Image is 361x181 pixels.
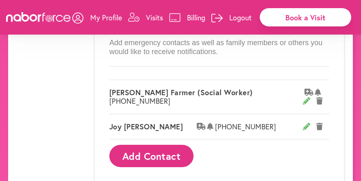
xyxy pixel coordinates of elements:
[109,97,303,106] span: [PHONE_NUMBER]
[109,39,329,56] p: Add emergency contacts as well as family members or others you would like to receive notifications.
[169,5,205,30] a: Billing
[211,5,252,30] a: Logout
[146,13,163,22] p: Visits
[109,88,304,97] span: [PERSON_NAME] Farmer (Social Worker)
[90,13,122,22] p: My Profile
[109,145,194,167] button: Add Contact
[215,122,303,131] span: [PHONE_NUMBER]
[260,8,351,26] div: Book a Visit
[187,13,205,22] p: Billing
[109,122,197,131] span: Joy [PERSON_NAME]
[229,13,252,22] p: Logout
[72,5,122,30] a: My Profile
[128,5,163,30] a: Visits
